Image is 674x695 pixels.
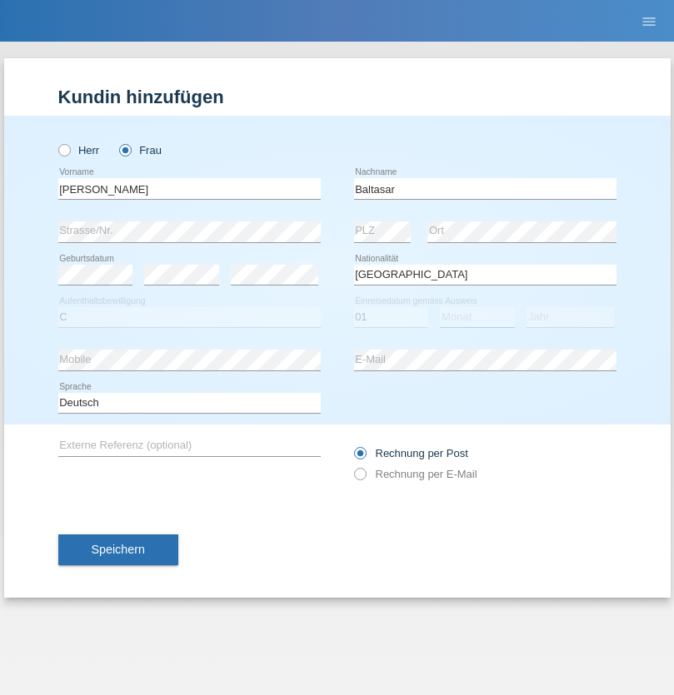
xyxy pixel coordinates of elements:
[58,144,69,155] input: Herr
[119,144,162,156] label: Frau
[58,87,617,107] h1: Kundin hinzufügen
[354,468,477,480] label: Rechnung per E-Mail
[354,468,365,489] input: Rechnung per E-Mail
[641,13,657,30] i: menu
[632,16,666,26] a: menu
[354,447,468,459] label: Rechnung per Post
[58,144,100,156] label: Herr
[58,534,178,566] button: Speichern
[354,447,365,468] input: Rechnung per Post
[119,144,130,155] input: Frau
[92,543,145,556] span: Speichern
